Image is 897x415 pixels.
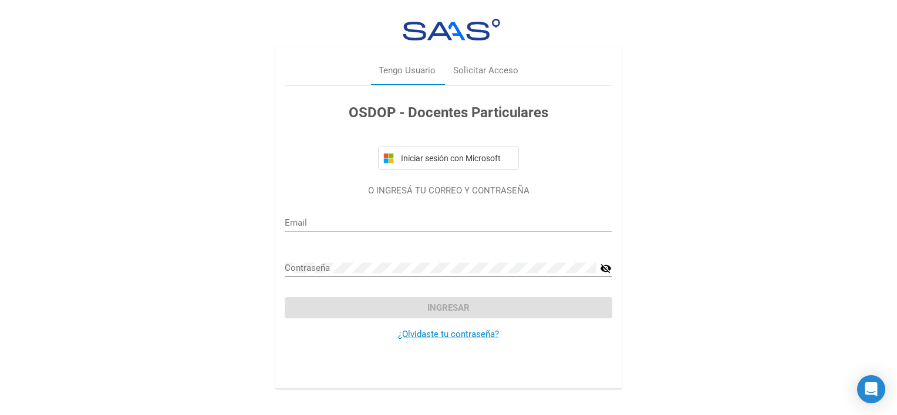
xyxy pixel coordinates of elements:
mat-icon: visibility_off [600,261,612,275]
div: Open Intercom Messenger [857,375,885,403]
a: ¿Olvidaste tu contraseña? [398,329,499,339]
p: O INGRESÁ TU CORREO Y CONTRASEÑA [285,184,612,198]
div: Solicitar Acceso [453,64,518,78]
span: Iniciar sesión con Microsoft [399,154,514,163]
button: Ingresar [285,297,612,318]
button: Iniciar sesión con Microsoft [378,147,519,170]
div: Tengo Usuario [379,64,436,78]
span: Ingresar [427,302,470,313]
h3: OSDOP - Docentes Particulares [285,102,612,123]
